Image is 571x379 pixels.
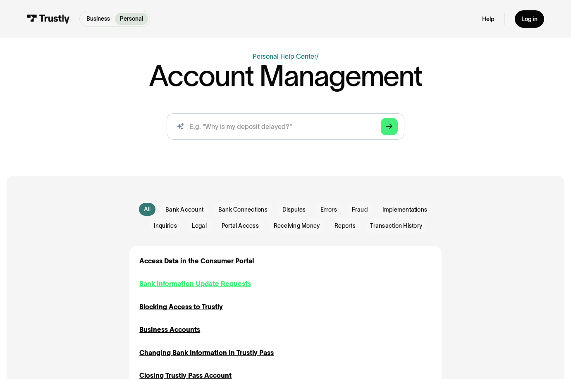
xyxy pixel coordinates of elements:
[192,222,207,230] span: Legal
[316,53,319,60] div: /
[139,279,251,289] a: Bank Information Update Requests
[382,206,428,214] span: Implementations
[334,222,356,230] span: Reports
[352,206,368,214] span: Fraud
[139,302,223,312] a: Blocking Access to Trustly
[222,222,259,230] span: Portal Access
[139,325,200,335] a: Business Accounts
[165,206,203,214] span: Bank Account
[139,348,274,358] a: Changing Bank Information in Trustly Pass
[139,203,156,216] a: All
[282,206,306,214] span: Disputes
[274,222,320,230] span: Receiving Money
[27,14,69,24] img: Trustly Logo
[515,10,544,28] a: Log in
[144,205,151,214] div: All
[320,206,337,214] span: Errors
[120,14,143,23] p: Personal
[86,14,110,23] p: Business
[139,256,254,266] a: Access Data in the Consumer Portal
[253,53,316,60] a: Personal Help Center
[149,62,423,90] h1: Account Management
[167,113,405,140] input: search
[81,13,115,25] a: Business
[115,13,148,25] a: Personal
[521,15,538,23] div: Log in
[154,222,177,230] span: Inquiries
[218,206,268,214] span: Bank Connections
[370,222,422,230] span: Transaction History
[482,15,495,23] a: Help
